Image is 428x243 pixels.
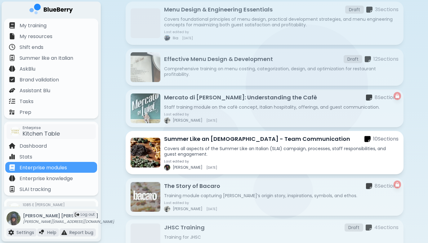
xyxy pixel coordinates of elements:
p: My training [20,22,47,29]
img: file icon [8,230,14,235]
img: locked module [395,182,399,187]
p: Enterprise knowledge [20,175,73,182]
img: file icon [9,66,15,72]
img: file icon [61,230,67,235]
img: file icon [9,44,15,50]
p: Mercato di [PERSON_NAME]: Understanding the Cafè [164,93,317,102]
p: Prep [20,109,31,116]
img: profile image [164,164,170,171]
img: file icon [9,55,15,61]
img: file icon [9,76,15,83]
p: Menu Design & Engineering Essentials [164,5,273,14]
span: 1085 E [PERSON_NAME] [23,202,65,207]
img: file icon [9,164,15,171]
a: Summer Like an Italian - Team CommunicationSummer Like an [DEMOGRAPHIC_DATA] - Team Communication... [126,131,403,174]
img: profile image [164,35,170,41]
span: Enterprise [23,125,60,130]
p: Training module capturing [PERSON_NAME]’s origin story, inspirations, symbols, and ethos. [164,193,399,198]
img: locked module [395,94,399,98]
span: [DATE] [206,166,217,169]
img: file icon [9,98,15,104]
p: Last edited by [164,159,217,163]
img: file icon [9,22,15,28]
p: Training for JHSC [164,234,399,240]
img: sections icon [364,136,371,143]
img: company thumbnail [10,127,20,137]
img: company thumbnail [9,203,20,214]
img: profile image [164,117,170,124]
p: Dashboard [20,142,47,150]
img: Summer Like an Italian - Team Communication [131,138,160,167]
div: Draft [344,55,362,63]
img: Effective Menu Design & Development [131,52,160,82]
span: [DATE] [206,207,217,211]
p: 8 Section s [375,94,399,101]
img: sections icon [366,183,372,190]
img: file icon [9,143,15,149]
p: Last edited by [164,201,217,205]
img: The Story of Bacaro [131,182,160,212]
p: Comprehensive training on menu costing, categorization, design, and optimization for restaurant p... [164,66,399,77]
p: SLAI tracking [20,186,51,193]
img: file icon [9,186,15,192]
p: 4 Section s [374,224,399,231]
img: profile photo [7,211,20,231]
p: Report bug [69,230,93,235]
img: company logo [29,4,73,16]
span: [PERSON_NAME] [173,118,203,123]
span: Ilia [173,36,178,41]
img: sections icon [366,94,372,101]
p: [PERSON_NAME] [PERSON_NAME] [23,213,114,219]
a: locked moduleThe Story of BacaroThe Story of Bacarosections icon8SectionsTraining module capturin... [126,178,403,216]
img: file icon [9,87,15,93]
a: Menu Design & Engineering EssentialsDraftsections icon3SectionsCovers foundational principles of ... [126,2,403,45]
a: locked moduleMercato di Luigi: Understanding the CafèMercato di [PERSON_NAME]: Understanding the ... [126,89,403,127]
img: file icon [9,175,15,181]
img: file icon [9,154,15,160]
span: [PERSON_NAME] [173,165,203,170]
img: sections icon [365,56,371,63]
img: sections icon [366,224,372,231]
a: Effective Menu Design & DevelopmentEffective Menu Design & DevelopmentDraftsections icon12Section... [126,49,403,86]
p: Last edited by [164,112,217,116]
span: Log out [81,212,95,217]
p: Staff training module on the cafè concept, Italian hospitality, offerings, and guest communication. [164,104,399,110]
p: Settings [16,230,34,235]
p: Covers all aspects of the Summer Like an Italian (SLAI) campaign, processes, staff responsibiliti... [164,146,399,157]
p: AskBlu [20,65,35,73]
p: Covers foundational principles of menu design, practical development strategies, and menu enginee... [164,16,399,28]
div: Draft [345,6,364,14]
p: Summer Like an [DEMOGRAPHIC_DATA] - Team Communication [164,135,350,143]
img: file icon [9,109,15,115]
div: Draft [345,223,363,232]
img: profile image [164,206,170,212]
span: [PERSON_NAME] [173,206,203,211]
p: 12 Section s [373,55,399,63]
span: [DATE] [206,119,217,122]
img: file icon [9,33,15,39]
p: 10 Section s [373,135,399,143]
p: 3 Section s [375,6,399,13]
p: My resources [20,33,52,40]
span: Kitchen Table [23,130,60,137]
p: Effective Menu Design & Development [164,55,273,63]
p: The Story of Bacaro [164,182,220,190]
p: Last edited by [164,30,193,34]
p: [PERSON_NAME][EMAIL_ADDRESS][DOMAIN_NAME] [23,219,114,224]
p: Brand validation [20,76,59,84]
p: Assistant Blu [20,87,50,94]
p: 8 Section s [375,182,399,190]
p: Help [47,230,56,235]
p: JHSC Training [164,223,205,232]
span: [DATE] [182,36,193,40]
img: sections icon [366,6,372,13]
img: file icon [39,230,45,235]
p: Summer like an Italian [20,54,73,62]
p: Shift ends [20,44,43,51]
p: Tasks [20,98,33,105]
